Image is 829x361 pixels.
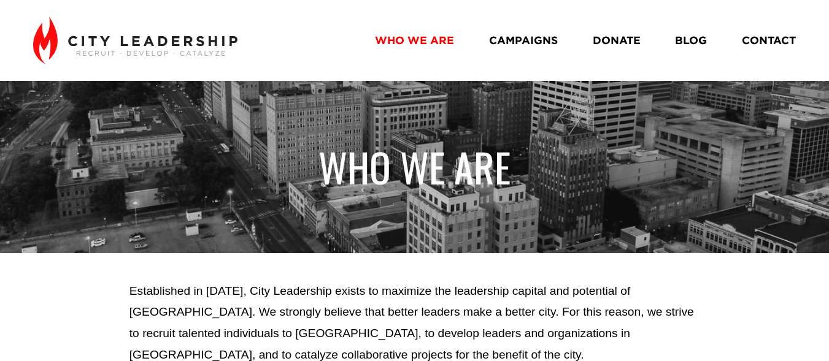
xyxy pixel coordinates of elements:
a: BLOG [675,29,707,51]
a: WHO WE ARE [375,29,454,51]
a: CONTACT [742,29,796,51]
a: CAMPAIGNS [489,29,558,51]
h1: WHO WE ARE [129,143,700,192]
a: DONATE [593,29,641,51]
img: City Leadership - Recruit. Develop. Catalyze. [33,17,237,64]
